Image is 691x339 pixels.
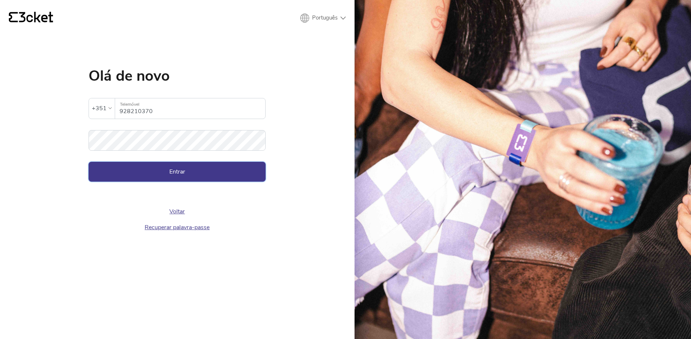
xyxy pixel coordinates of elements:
input: Telemóvel [120,98,265,119]
label: Telemóvel [115,98,265,111]
a: Recuperar palavra-passe [145,223,210,231]
a: Voltar [169,207,185,216]
a: {' '} [9,12,53,24]
g: {' '} [9,12,18,22]
h1: Olá de novo [89,69,266,83]
button: Entrar [89,162,266,182]
div: +351 [92,103,107,114]
label: Palavra-passe [89,130,266,142]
